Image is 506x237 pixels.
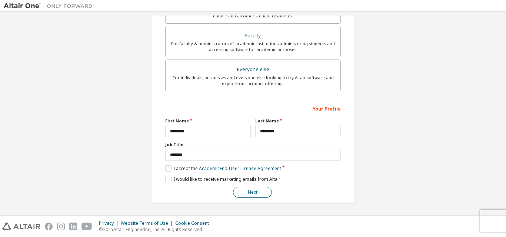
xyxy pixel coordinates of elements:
div: Cookie Consent [175,220,213,226]
div: Faculty [170,31,336,41]
img: linkedin.svg [69,223,77,230]
div: Your Profile [165,102,341,114]
div: Everyone else [170,64,336,75]
div: Privacy [99,220,121,226]
button: Next [233,187,272,198]
div: Website Terms of Use [121,220,175,226]
div: For individuals, businesses and everyone else looking to try Altair software and explore our prod... [170,75,336,87]
label: First Name [165,118,251,124]
img: Altair One [4,2,96,10]
img: facebook.svg [45,223,53,230]
div: For faculty & administrators of academic institutions administering students and accessing softwa... [170,41,336,53]
label: I would like to receive marketing emails from Altair [165,176,280,182]
label: Last Name [255,118,341,124]
p: © 2025 Altair Engineering, Inc. All Rights Reserved. [99,226,213,233]
img: youtube.svg [81,223,92,230]
a: Academic End-User License Agreement [199,165,281,172]
label: I accept the [165,165,281,172]
img: instagram.svg [57,223,65,230]
label: Job Title [165,142,341,148]
img: altair_logo.svg [2,223,40,230]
